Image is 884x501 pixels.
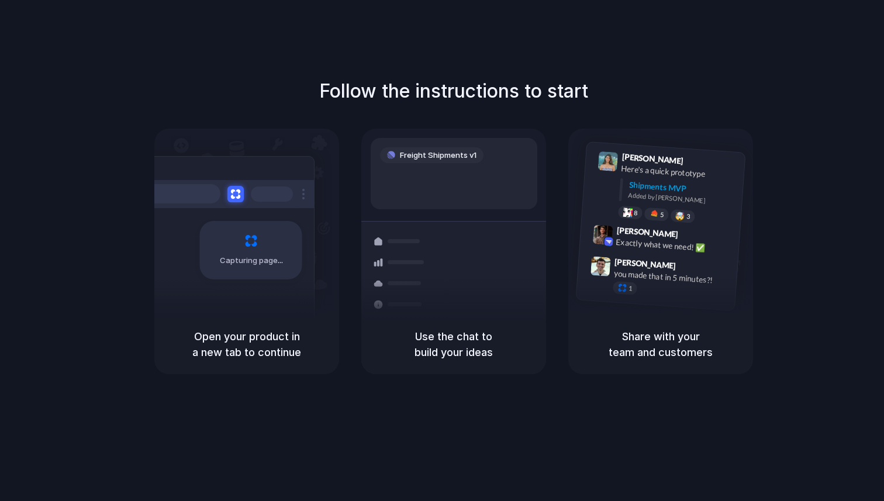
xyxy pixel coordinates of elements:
span: 3 [686,213,690,219]
span: [PERSON_NAME] [621,150,683,167]
span: 9:41 AM [687,156,711,170]
div: Added by [PERSON_NAME] [628,191,735,208]
span: 9:42 AM [682,229,706,243]
h1: Follow the instructions to start [319,77,588,105]
div: you made that in 5 minutes?! [613,267,730,287]
div: Exactly what we need! ✅ [616,236,733,255]
span: 8 [634,209,638,216]
span: Freight Shipments v1 [400,150,476,161]
h5: Use the chat to build your ideas [375,329,532,360]
span: 5 [660,211,664,217]
div: Here's a quick prototype [621,162,738,182]
span: 9:47 AM [679,261,703,275]
span: [PERSON_NAME] [616,223,678,240]
span: [PERSON_NAME] [614,255,676,272]
span: 1 [629,285,633,292]
h5: Open your product in a new tab to continue [168,329,325,360]
h5: Share with your team and customers [582,329,739,360]
div: Shipments MVP [629,178,737,198]
span: Capturing page [220,255,285,267]
div: 🤯 [675,212,685,220]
